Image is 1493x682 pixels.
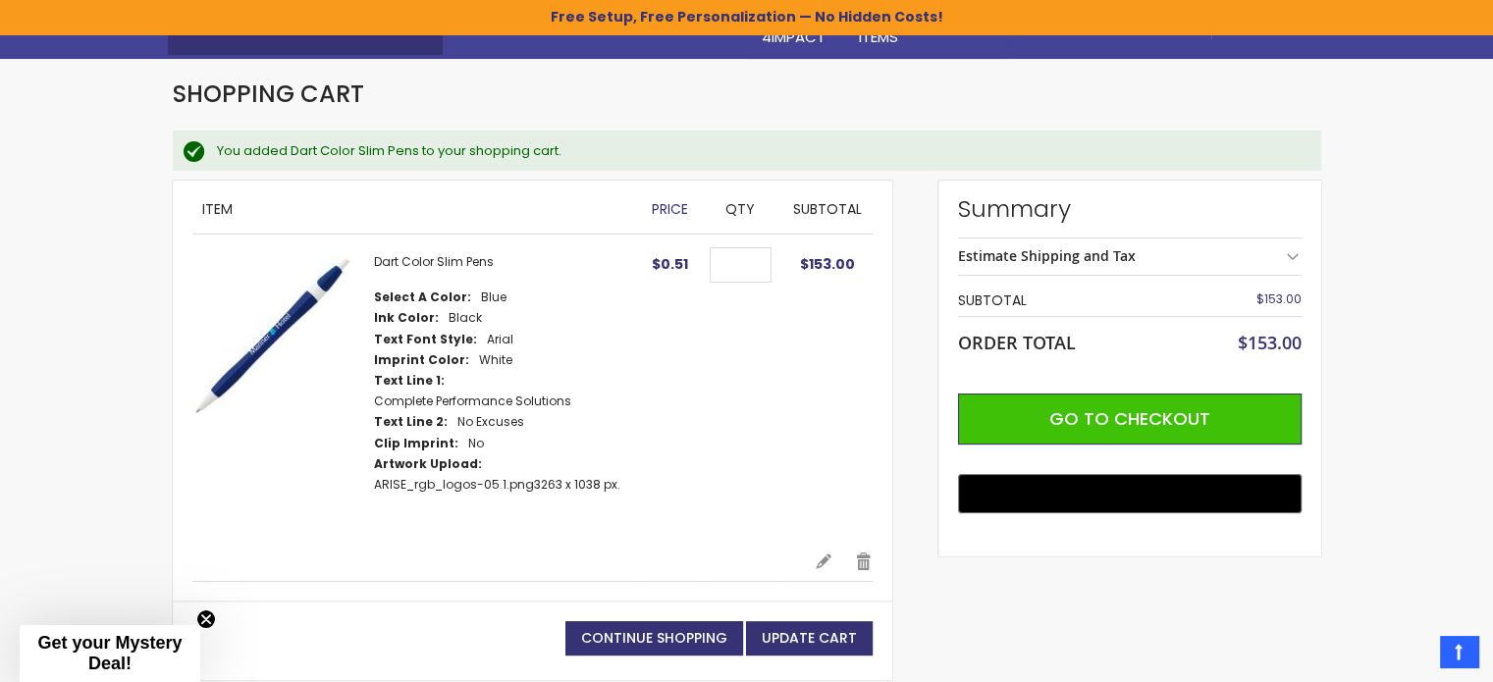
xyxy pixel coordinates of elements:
[1049,406,1210,431] span: Go to Checkout
[374,289,471,305] dt: Select A Color
[746,621,873,656] button: Update Cart
[374,352,469,368] dt: Imprint Color
[652,254,688,274] span: $0.51
[479,352,512,368] dd: White
[374,456,482,472] dt: Artwork Upload
[1256,290,1302,307] span: $153.00
[1238,331,1302,354] span: $153.00
[725,199,755,219] span: Qty
[202,199,233,219] span: Item
[652,199,688,219] span: Price
[374,393,571,409] dd: Complete Performance Solutions
[20,625,200,682] div: Get your Mystery Deal!Close teaser
[374,373,445,389] dt: Text Line 1
[958,246,1136,265] strong: Estimate Shipping and Tax
[196,609,216,629] button: Close teaser
[958,193,1302,225] strong: Summary
[374,332,477,347] dt: Text Font Style
[192,254,354,416] img: Dart Color slim Pens-Blue
[793,199,862,219] span: Subtotal
[762,628,857,648] span: Update Cart
[958,286,1187,316] th: Subtotal
[374,436,458,451] dt: Clip Imprint
[457,414,524,430] dd: No Excuses
[37,633,182,673] span: Get your Mystery Deal!
[958,328,1076,354] strong: Order Total
[800,254,855,274] span: $153.00
[565,621,743,656] a: Continue Shopping
[958,393,1302,445] button: Go to Checkout
[581,628,727,648] span: Continue Shopping
[374,310,439,326] dt: Ink Color
[481,289,507,305] dd: Blue
[374,477,620,493] dd: 3263 x 1038 px.
[958,474,1302,513] button: Buy with GPay
[468,436,484,451] dd: No
[1331,629,1493,682] iframe: Google Customer Reviews
[217,142,1302,160] div: You added Dart Color Slim Pens to your shopping cart.
[192,254,374,532] a: Dart Color slim Pens-Blue
[173,78,364,110] span: Shopping Cart
[374,253,494,270] a: Dart Color Slim Pens
[487,332,513,347] dd: Arial
[374,476,534,493] a: ARISE_rgb_logos-05.1.png
[374,414,448,430] dt: Text Line 2
[449,310,482,326] dd: Black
